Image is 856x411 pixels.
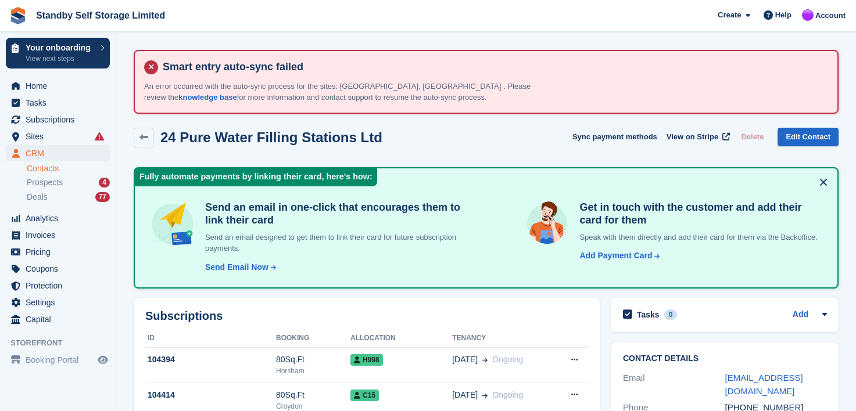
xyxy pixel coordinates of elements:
h4: Send an email in one-click that encourages them to link their card [200,201,478,227]
th: ID [145,329,276,348]
span: Analytics [26,210,95,226]
a: menu [6,111,110,128]
a: menu [6,311,110,327]
p: Your onboarding [26,44,95,52]
a: menu [6,145,110,161]
span: Create [718,9,741,21]
a: [EMAIL_ADDRESS][DOMAIN_NAME] [725,373,803,396]
div: Horsham [276,366,350,376]
h2: 24 Pure Water Filling Stations Ltd [160,129,382,145]
span: Capital [26,311,95,327]
a: menu [6,277,110,294]
span: Invoices [26,227,95,243]
span: Protection [26,277,95,294]
span: Coupons [26,261,95,277]
span: Settings [26,294,95,311]
p: Send an email designed to get them to link their card for future subscription payments. [200,232,478,254]
a: menu [6,352,110,368]
th: Tenancy [452,329,553,348]
div: Email [623,372,725,398]
div: 77 [95,192,110,202]
a: menu [6,261,110,277]
th: Allocation [350,329,452,348]
h2: Subscriptions [145,309,588,323]
span: Tasks [26,95,95,111]
span: Help [775,9,791,21]
span: Storefront [10,337,116,349]
a: Add [793,308,808,322]
a: Add Payment Card [575,250,661,262]
a: Standby Self Storage Limited [31,6,170,25]
a: Your onboarding View next steps [6,38,110,68]
i: Smart entry sync failures have occurred [95,132,104,141]
div: Add Payment Card [579,250,652,262]
div: 0 [664,309,678,320]
span: [DATE] [452,354,478,366]
img: send-email-b5881ef4c8f827a638e46e229e590028c7e36e3a6c99d2365469aff88783de13.svg [149,201,196,248]
h2: Tasks [637,309,660,320]
span: Ongoing [492,355,523,364]
a: menu [6,210,110,226]
img: Sue Ford [802,9,814,21]
span: Pricing [26,244,95,260]
div: 4 [99,178,110,188]
span: CRM [26,145,95,161]
span: Prospects [27,177,63,188]
div: 104394 [145,354,276,366]
h4: Get in touch with the customer and add their card for them [575,201,823,227]
h2: Contact Details [623,354,827,363]
span: Account [815,10,846,21]
a: menu [6,128,110,145]
div: Send Email Now [205,261,268,273]
a: Deals 77 [27,191,110,203]
p: Speak with them directly and add their card for them via the Backoffice. [575,232,823,243]
a: knowledge base [178,93,237,102]
a: Edit Contact [778,128,839,147]
span: Subscriptions [26,111,95,128]
h4: Smart entry auto-sync failed [158,60,828,74]
div: 80Sq.Ft [276,354,350,366]
img: stora-icon-8386f47178a22dfd0bd8f6a31ec36ba5ce8667c1dd55bd0f319d3a0aa187defe.svg [9,7,27,24]
span: Booking Portal [26,352,95,368]
p: View next steps [26,53,95,64]
th: Booking [276,329,350,348]
a: menu [6,78,110,94]
span: H998 [350,354,383,366]
a: Prospects 4 [27,176,110,189]
div: 104414 [145,389,276,401]
a: menu [6,95,110,111]
p: An error occurred with the auto-sync process for the sites: [GEOGRAPHIC_DATA], [GEOGRAPHIC_DATA] ... [144,81,551,103]
a: menu [6,227,110,243]
a: menu [6,294,110,311]
img: get-in-touch-e3e95b6451f4e49772a6039d3abdde126589d6f45a760754adfa51be33bf0f70.svg [524,201,571,247]
span: [DATE] [452,389,478,401]
div: 80Sq.Ft [276,389,350,401]
span: C15 [350,390,379,401]
span: Home [26,78,95,94]
span: Deals [27,192,48,203]
button: Sync payment methods [572,128,657,147]
span: Ongoing [492,390,523,399]
div: Fully automate payments by linking their card, here's how: [135,168,377,187]
a: menu [6,244,110,260]
a: Contacts [27,163,110,174]
a: Preview store [96,353,110,367]
button: Delete [736,128,768,147]
span: Sites [26,128,95,145]
span: View on Stripe [667,131,718,143]
a: View on Stripe [662,128,732,147]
